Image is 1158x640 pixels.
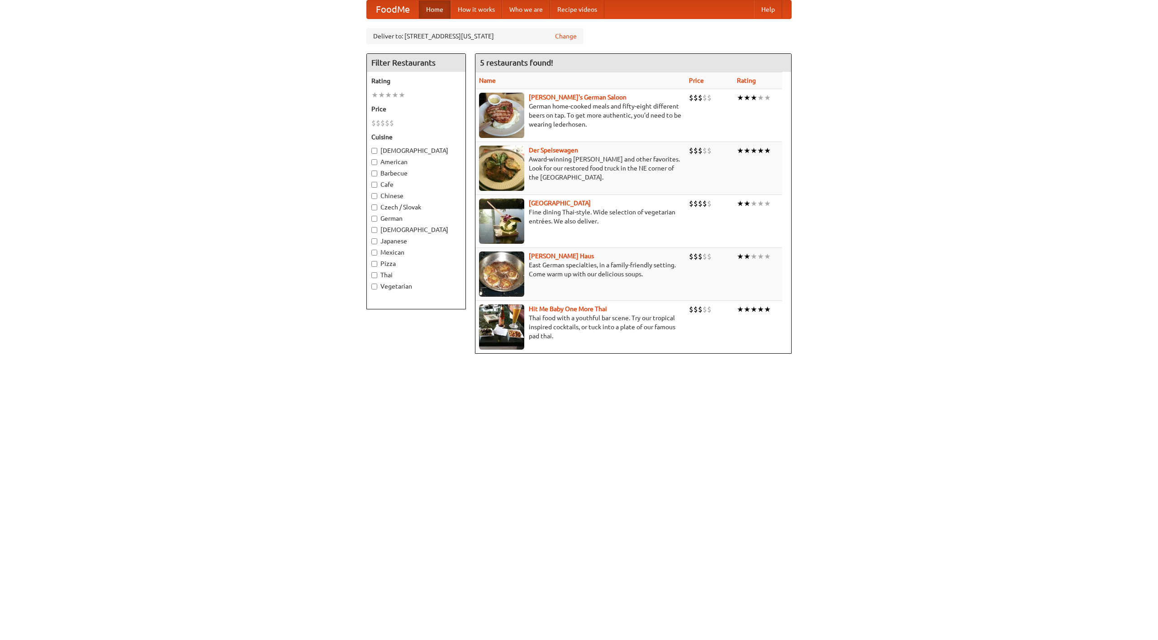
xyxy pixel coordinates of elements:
input: American [371,159,377,165]
li: $ [707,93,712,103]
label: Chinese [371,191,461,200]
input: Cafe [371,182,377,188]
li: ★ [744,304,750,314]
li: $ [698,93,702,103]
label: Czech / Slovak [371,203,461,212]
li: ★ [737,93,744,103]
li: ★ [378,90,385,100]
a: Change [555,32,577,41]
li: $ [702,199,707,209]
label: Pizza [371,259,461,268]
li: $ [707,199,712,209]
a: Rating [737,77,756,84]
li: ★ [750,93,757,103]
li: ★ [750,304,757,314]
p: East German specialties, in a family-friendly setting. Come warm up with our delicious soups. [479,261,682,279]
li: ★ [757,146,764,156]
li: $ [385,118,389,128]
li: $ [702,93,707,103]
h5: Price [371,104,461,114]
img: babythai.jpg [479,304,524,350]
li: ★ [737,251,744,261]
input: Japanese [371,238,377,244]
a: How it works [451,0,502,19]
input: Pizza [371,261,377,267]
input: Barbecue [371,171,377,176]
p: Thai food with a youthful bar scene. Try our tropical inspired cocktails, or tuck into a plate of... [479,313,682,341]
img: kohlhaus.jpg [479,251,524,297]
li: $ [376,118,380,128]
p: Fine dining Thai-style. Wide selection of vegetarian entrées. We also deliver. [479,208,682,226]
input: Mexican [371,250,377,256]
b: Hit Me Baby One More Thai [529,305,607,313]
li: ★ [385,90,392,100]
p: German home-cooked meals and fifty-eight different beers on tap. To get more authentic, you'd nee... [479,102,682,129]
label: American [371,157,461,166]
label: Thai [371,270,461,280]
a: Recipe videos [550,0,604,19]
li: ★ [757,93,764,103]
input: Thai [371,272,377,278]
li: ★ [744,93,750,103]
li: $ [698,251,702,261]
li: $ [689,251,693,261]
input: [DEMOGRAPHIC_DATA] [371,148,377,154]
li: $ [702,304,707,314]
li: ★ [757,199,764,209]
li: $ [693,146,698,156]
input: Chinese [371,193,377,199]
li: $ [698,199,702,209]
a: [PERSON_NAME] Haus [529,252,594,260]
li: $ [693,93,698,103]
a: Price [689,77,704,84]
label: German [371,214,461,223]
label: Mexican [371,248,461,257]
h4: Filter Restaurants [367,54,465,72]
li: ★ [764,93,771,103]
li: ★ [399,90,405,100]
li: ★ [744,199,750,209]
li: ★ [744,251,750,261]
input: German [371,216,377,222]
label: Barbecue [371,169,461,178]
li: $ [707,146,712,156]
li: ★ [750,199,757,209]
li: ★ [764,304,771,314]
input: Vegetarian [371,284,377,289]
li: $ [689,93,693,103]
h5: Rating [371,76,461,85]
li: $ [371,118,376,128]
li: ★ [750,251,757,261]
ng-pluralize: 5 restaurants found! [480,58,553,67]
li: $ [707,304,712,314]
li: ★ [757,251,764,261]
li: $ [698,146,702,156]
li: $ [389,118,394,128]
label: Vegetarian [371,282,461,291]
li: ★ [371,90,378,100]
a: [GEOGRAPHIC_DATA] [529,199,591,207]
p: Award-winning [PERSON_NAME] and other favorites. Look for our restored food truck in the NE corne... [479,155,682,182]
li: ★ [737,146,744,156]
label: Japanese [371,237,461,246]
li: ★ [757,304,764,314]
a: Help [754,0,782,19]
a: [PERSON_NAME]'s German Saloon [529,94,626,101]
li: $ [702,146,707,156]
a: FoodMe [367,0,419,19]
input: Czech / Slovak [371,204,377,210]
li: $ [702,251,707,261]
li: ★ [750,146,757,156]
li: $ [693,251,698,261]
input: [DEMOGRAPHIC_DATA] [371,227,377,233]
li: $ [698,304,702,314]
li: $ [689,304,693,314]
li: $ [689,146,693,156]
label: [DEMOGRAPHIC_DATA] [371,146,461,155]
label: Cafe [371,180,461,189]
label: [DEMOGRAPHIC_DATA] [371,225,461,234]
li: $ [380,118,385,128]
